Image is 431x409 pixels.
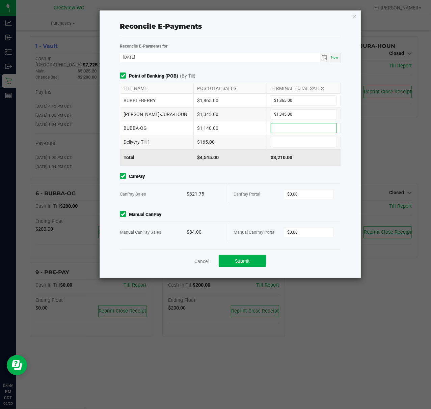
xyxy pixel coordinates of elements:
[193,94,267,107] div: $1,865.00
[193,83,267,93] div: POS TOTAL SALES
[129,72,178,80] strong: Point of Banking (POB)
[120,83,193,93] div: TILL NAME
[193,135,267,149] div: $165.00
[235,258,250,264] span: Submit
[120,44,168,49] strong: Reconcile E-Payments for
[219,255,266,267] button: Submit
[120,230,161,235] span: Manual CanPay Sales
[129,173,145,180] strong: CanPay
[120,173,129,180] form-toggle: Include in reconciliation
[267,149,341,166] div: $3,210.00
[320,53,330,62] span: Toggle calendar
[120,211,129,218] form-toggle: Include in reconciliation
[267,83,341,93] div: TERMINAL TOTAL SALES
[193,149,267,166] div: $4,515.00
[120,21,340,31] div: Reconcile E-Payments
[120,94,193,107] div: BUBBLEBERRY
[180,72,195,80] span: (By Till)
[193,108,267,121] div: $1,345.00
[331,56,339,59] span: Now
[7,355,27,375] iframe: Resource center
[187,222,220,242] div: $84.00
[193,121,267,135] div: $1,140.00
[120,135,193,149] div: Delivery Till 1
[120,72,129,80] form-toggle: Include in reconciliation
[120,108,193,121] div: [PERSON_NAME]-JURA-HOUN
[120,53,320,61] input: Date
[234,230,276,235] span: Manual CanPay Portal
[120,192,146,197] span: CanPay Sales
[120,149,193,166] div: Total
[129,211,161,218] strong: Manual CanPay
[234,192,261,197] span: CanPay Portal
[120,121,193,135] div: BUBBA-OG
[194,258,209,265] a: Cancel
[187,184,220,204] div: $321.75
